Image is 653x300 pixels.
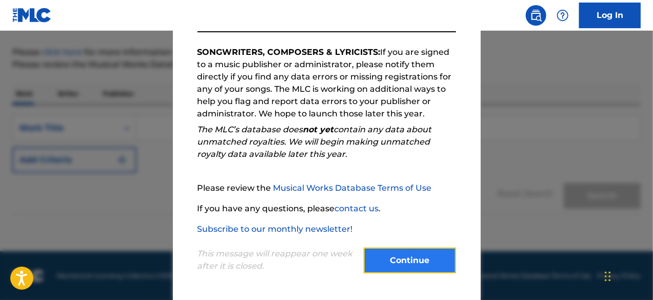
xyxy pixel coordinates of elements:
a: Musical Works Database Terms of Use [273,183,432,193]
p: If you are signed to a music publisher or administrator, please notify them directly if you find ... [197,46,456,120]
iframe: Chat Widget [602,251,653,300]
a: Public Search [526,5,546,26]
a: contact us [335,204,379,213]
button: Continue [364,248,456,273]
em: The MLC’s database does contain any data about unmatched royalties. We will begin making unmatche... [197,125,432,159]
img: help [557,9,569,22]
p: If you have any questions, please . [197,203,456,215]
div: Help [552,5,573,26]
strong: not yet [303,125,334,134]
a: Log In [579,3,641,28]
p: This message will reappear one week after it is closed. [197,248,358,272]
a: Subscribe to our monthly newsletter! [197,224,353,234]
strong: SONGWRITERS, COMPOSERS & LYRICISTS: [197,47,381,57]
img: MLC Logo [12,8,52,23]
div: Drag [605,261,611,292]
img: search [530,9,542,22]
p: Please review the [197,182,456,194]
